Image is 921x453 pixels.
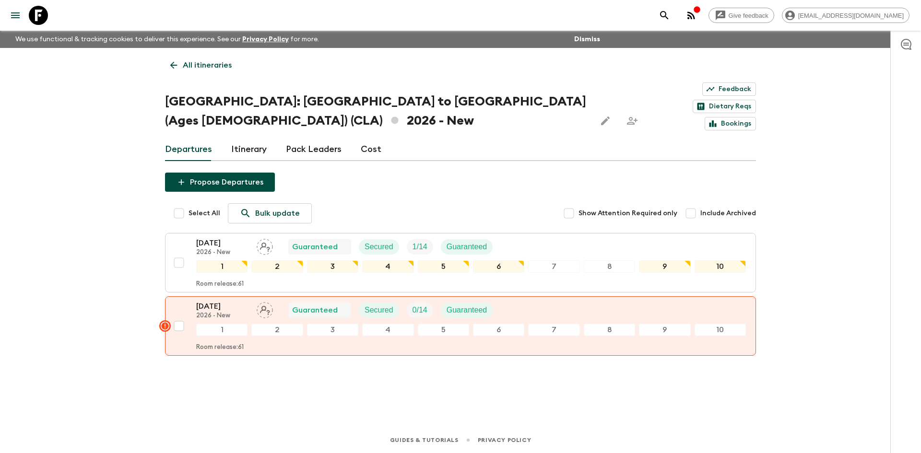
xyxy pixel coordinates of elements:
[257,242,273,249] span: Assign pack leader
[359,239,399,255] div: Secured
[418,324,469,336] div: 5
[165,233,756,292] button: [DATE]2026 - NewAssign pack leaderGuaranteedSecuredTrip FillGuaranteed12345678910Room release:61
[639,324,690,336] div: 9
[310,299,412,304] p: Classic Single
[782,8,909,23] div: [EMAIL_ADDRESS][DOMAIN_NAME]
[165,296,756,356] button: [DATE]2026 - NewAssign pack leaderGuaranteedSecuredTrip FillGuaranteed12345678910Room release:61
[310,315,412,320] p: Classic Twin
[292,304,338,316] p: Guaranteed
[196,237,249,249] p: [DATE]
[189,209,220,218] span: Select All
[528,324,579,336] div: 7
[310,325,412,331] p: [GEOGRAPHIC_DATA]
[183,59,232,71] p: All itineraries
[447,304,487,316] p: Guaranteed
[413,304,427,316] p: 0 / 14
[473,260,524,273] div: 6
[390,435,459,445] a: Guides & Tutorials
[310,335,412,340] p: Hotel [GEOGRAPHIC_DATA]
[6,6,25,25] button: menu
[196,249,249,256] p: 2026 - New
[579,209,677,218] span: Show Attention Required only
[12,31,323,48] p: We use functional & tracking cookies to deliver this experience. See our for more.
[196,301,249,312] p: [DATE]
[286,138,342,161] a: Pack Leaders
[407,302,433,318] div: Trip Fill
[292,241,338,253] p: Guaranteed
[196,280,244,288] p: Room release: 61
[255,208,300,219] p: Bulk update
[165,92,588,130] h1: [GEOGRAPHIC_DATA]: [GEOGRAPHIC_DATA] to [GEOGRAPHIC_DATA] (Ages [DEMOGRAPHIC_DATA]) (CLA) 2026 - New
[165,173,275,192] button: Propose Departures
[700,209,756,218] span: Include Archived
[361,138,381,161] a: Cost
[623,111,642,130] span: Share this itinerary
[165,138,212,161] a: Departures
[365,241,393,253] p: Secured
[196,324,248,336] div: 1
[310,274,412,278] p: Title updated
[310,340,412,345] p: [GEOGRAPHIC_DATA]
[407,239,433,255] div: Trip Fill
[695,260,746,273] div: 10
[228,203,312,223] a: Bulk update
[693,100,756,113] a: Dietary Reqs
[310,267,412,274] p: Le Méridien
[528,260,579,273] div: 7
[705,117,756,130] a: Bookings
[473,324,524,336] div: 6
[708,8,774,23] a: Give feedback
[310,290,412,294] p: Single room name updated
[231,138,267,161] a: Itinerary
[242,36,289,43] a: Privacy Policy
[310,351,412,356] p: Standard Double room 2 twin beds
[310,310,412,315] p: Standard Double room 2 twin beds
[310,347,412,351] p: Twin room name updated
[310,283,412,288] p: Le Méridien
[310,278,412,283] p: Hotel Cumbres Lastarria
[310,331,412,335] p: Title updated
[310,294,412,299] p: Standard Single room
[310,256,412,263] p: Adjustments:
[695,324,746,336] div: 10
[584,324,635,336] div: 8
[572,33,602,46] button: Dismiss
[165,56,237,75] a: All itineraries
[478,435,531,445] a: Privacy Policy
[251,260,303,273] div: 2
[793,12,909,19] span: [EMAIL_ADDRESS][DOMAIN_NAME]
[655,6,674,25] button: search adventures
[196,312,249,320] p: 2026 - New
[723,12,774,19] span: Give feedback
[584,260,635,273] div: 8
[639,260,690,273] div: 9
[413,241,427,253] p: 1 / 14
[310,356,412,361] p: Standard Double room
[418,260,469,273] div: 5
[310,306,412,310] p: Twin room name updated
[251,324,303,336] div: 2
[702,82,756,96] a: Feedback
[257,305,273,313] span: Assign pack leader
[447,241,487,253] p: Guaranteed
[196,344,244,351] p: Room release: 61
[196,260,248,273] div: 1
[596,111,615,130] button: Edit this itinerary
